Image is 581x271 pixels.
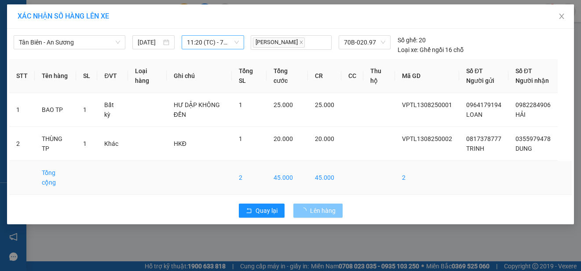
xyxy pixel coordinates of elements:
[232,161,267,195] td: 2
[18,12,109,20] span: XÁC NHẬN SỐ HÀNG LÊN XE
[232,59,267,93] th: Tổng SL
[19,36,120,49] span: Tân Biên - An Sương
[515,135,551,142] span: 0355979478
[308,161,341,195] td: 45.000
[466,101,501,108] span: 0964179194
[300,208,310,214] span: loading
[138,37,161,47] input: 13/08/2025
[344,36,385,49] span: 70B-020.97
[69,39,108,45] span: Hotline: 19001152
[35,93,76,127] td: BAO TP
[466,111,482,118] span: LOAN
[256,206,278,215] span: Quay lại
[466,67,483,74] span: Số ĐT
[97,93,128,127] td: Bất kỳ
[549,4,574,29] button: Close
[267,59,308,93] th: Tổng cước
[558,13,565,20] span: close
[24,48,108,55] span: -----------------------------------------
[9,59,35,93] th: STT
[398,45,464,55] div: Ghế ngồi 16 chỗ
[515,101,551,108] span: 0982284906
[315,135,334,142] span: 20.000
[466,145,484,152] span: TRINH
[174,140,186,147] span: HKĐ
[97,127,128,161] td: Khác
[19,64,54,69] span: 11:15:57 [DATE]
[35,127,76,161] td: THÙNG TP
[274,135,293,142] span: 20.000
[83,106,87,113] span: 1
[363,59,395,93] th: Thu hộ
[395,161,459,195] td: 2
[97,59,128,93] th: ĐVT
[515,111,526,118] span: HẢI
[315,101,334,108] span: 25.000
[167,59,232,93] th: Ghi chú
[402,101,452,108] span: VPTL1308250001
[253,37,305,48] span: [PERSON_NAME]
[398,45,418,55] span: Loại xe:
[3,64,54,69] span: In ngày:
[69,14,118,25] span: Bến xe [GEOGRAPHIC_DATA]
[402,135,452,142] span: VPTL1308250002
[76,59,97,93] th: SL
[398,35,426,45] div: 20
[341,59,363,93] th: CC
[174,101,220,118] span: HƯ DẬP KHÔNG ĐỀN
[187,36,238,49] span: 11:20 (TC) - 70B-020.97
[310,206,336,215] span: Lên hàng
[83,140,87,147] span: 1
[9,127,35,161] td: 2
[395,59,459,93] th: Mã GD
[466,77,494,84] span: Người gửi
[246,208,252,215] span: rollback
[274,101,293,108] span: 25.000
[239,135,242,142] span: 1
[44,56,91,63] span: VPTL1308250002
[128,59,167,93] th: Loại hàng
[35,161,76,195] td: Tổng cộng
[9,93,35,127] td: 1
[35,59,76,93] th: Tên hàng
[239,204,285,218] button: rollbackQuay lại
[239,101,242,108] span: 1
[3,57,91,62] span: [PERSON_NAME]:
[515,67,532,74] span: Số ĐT
[308,59,341,93] th: CR
[515,77,549,84] span: Người nhận
[267,161,308,195] td: 45.000
[466,135,501,142] span: 0817378777
[69,26,121,37] span: 01 Võ Văn Truyện, KP.1, Phường 2
[515,145,532,152] span: DUNG
[299,40,303,45] span: close
[69,5,121,12] strong: ĐỒNG PHƯỚC
[3,5,42,44] img: logo
[293,204,343,218] button: Lên hàng
[398,35,417,45] span: Số ghế:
